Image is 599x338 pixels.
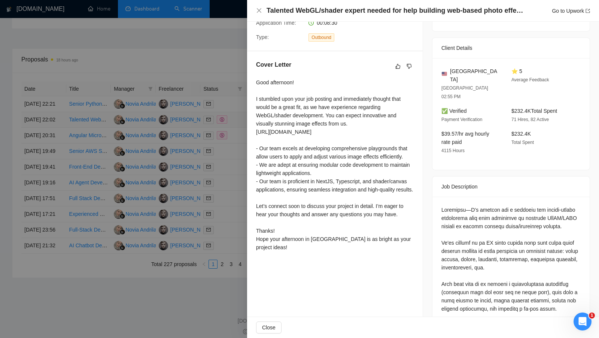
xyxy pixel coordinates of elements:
[586,9,590,13] span: export
[262,323,276,332] span: Close
[441,117,482,122] span: Payment Verification
[441,176,581,197] div: Job Description
[442,71,447,76] img: 🇺🇸
[256,322,282,334] button: Close
[511,140,534,145] span: Total Spent
[511,77,549,82] span: Average Feedback
[441,148,465,153] span: 4115 Hours
[256,7,262,13] span: close
[441,38,581,58] div: Client Details
[441,131,489,145] span: $39.57/hr avg hourly rate paid
[574,313,592,331] iframe: Intercom live chat
[441,108,467,114] span: ✅ Verified
[441,85,488,99] span: [GEOGRAPHIC_DATA] 02:55 PM
[511,131,531,137] span: $232.4K
[511,68,522,74] span: ⭐ 5
[450,67,499,84] span: [GEOGRAPHIC_DATA]
[256,34,269,40] span: Type:
[308,33,334,42] span: Outbound
[511,117,549,122] span: 71 Hires, 82 Active
[395,63,401,69] span: like
[407,63,412,69] span: dislike
[405,62,414,71] button: dislike
[552,8,590,14] a: Go to Upworkexport
[256,60,291,69] h5: Cover Letter
[256,20,296,26] span: Application Time:
[308,20,314,25] span: clock-circle
[393,62,402,71] button: like
[256,78,414,251] div: Good afternoon! I stumbled upon your job posting and immediately thought that would be a great fi...
[589,313,595,319] span: 1
[256,7,262,14] button: Close
[317,20,337,26] span: 00:08:30
[511,108,557,114] span: $232.4K Total Spent
[267,6,525,15] h4: Talented WebGL/shader expert needed for help building web-based photo effects studio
